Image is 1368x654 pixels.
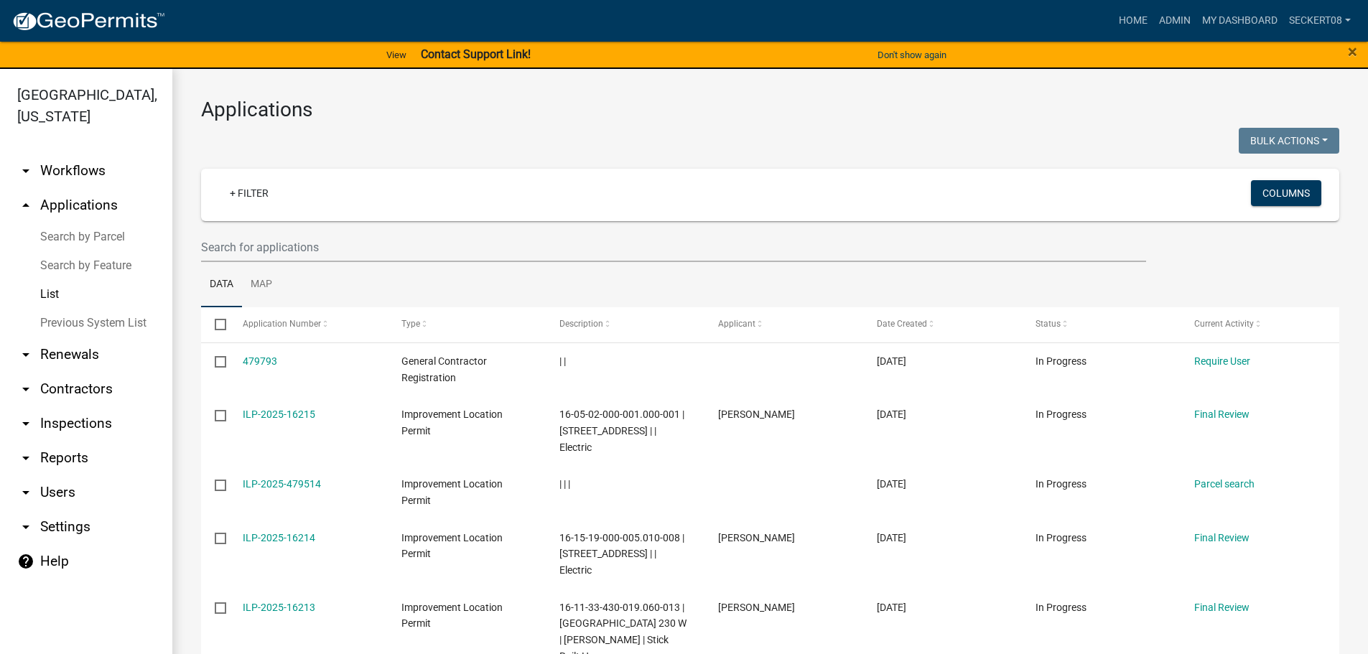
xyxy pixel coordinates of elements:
[218,180,280,206] a: + Filter
[228,307,387,342] datatable-header-cell: Application Number
[201,233,1146,262] input: Search for applications
[17,380,34,398] i: arrow_drop_down
[1194,602,1250,613] a: Final Review
[559,532,684,576] span: 16-15-19-000-005.010-008 | 1083 E CO RD 820 S | | Electric
[718,319,755,329] span: Applicant
[718,602,795,613] span: Debbie Martin
[17,197,34,214] i: arrow_drop_up
[243,355,277,367] a: 479793
[872,43,952,67] button: Don't show again
[17,553,34,570] i: help
[401,408,503,436] span: Improvement Location Permit
[243,408,315,420] a: ILP-2025-16215
[17,346,34,363] i: arrow_drop_down
[201,98,1339,122] h3: Applications
[243,602,315,613] a: ILP-2025-16213
[877,478,906,490] span: 09/16/2025
[1348,42,1357,62] span: ×
[1251,180,1321,206] button: Columns
[401,478,503,506] span: Improvement Location Permit
[1194,408,1250,420] a: Final Review
[1036,319,1061,329] span: Status
[1194,319,1254,329] span: Current Activity
[17,415,34,432] i: arrow_drop_down
[242,262,281,308] a: Map
[1036,478,1087,490] span: In Progress
[201,307,228,342] datatable-header-cell: Select
[1196,7,1283,34] a: My Dashboard
[17,518,34,536] i: arrow_drop_down
[1022,307,1181,342] datatable-header-cell: Status
[1348,43,1357,60] button: Close
[401,355,487,383] span: General Contractor Registration
[877,319,927,329] span: Date Created
[704,307,863,342] datatable-header-cell: Applicant
[243,319,321,329] span: Application Number
[877,408,906,420] span: 09/17/2025
[401,602,503,630] span: Improvement Location Permit
[718,408,795,420] span: Sarah Eckert
[17,162,34,179] i: arrow_drop_down
[1036,355,1087,367] span: In Progress
[1194,355,1250,367] a: Require User
[1036,408,1087,420] span: In Progress
[1194,478,1255,490] a: Parcel search
[1113,7,1153,34] a: Home
[1194,532,1250,543] a: Final Review
[243,532,315,543] a: ILP-2025-16214
[401,319,420,329] span: Type
[381,43,412,67] a: View
[559,355,566,367] span: | |
[421,47,531,61] strong: Contact Support Link!
[559,408,684,453] span: 16-05-02-000-001.000-001 | 7010 N COUNTY ROAD 650 W | | Electric
[559,478,570,490] span: | | |
[17,449,34,467] i: arrow_drop_down
[401,532,503,560] span: Improvement Location Permit
[877,355,906,367] span: 09/17/2025
[1153,7,1196,34] a: Admin
[387,307,546,342] datatable-header-cell: Type
[877,532,906,543] span: 09/16/2025
[718,532,795,543] span: Sarah Eckert
[243,478,321,490] a: ILP-2025-479514
[1036,602,1087,613] span: In Progress
[1181,307,1339,342] datatable-header-cell: Current Activity
[877,602,906,613] span: 09/16/2025
[1239,128,1339,154] button: Bulk Actions
[863,307,1022,342] datatable-header-cell: Date Created
[546,307,704,342] datatable-header-cell: Description
[559,319,603,329] span: Description
[1283,7,1357,34] a: seckert08
[17,484,34,501] i: arrow_drop_down
[1036,532,1087,543] span: In Progress
[201,262,242,308] a: Data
